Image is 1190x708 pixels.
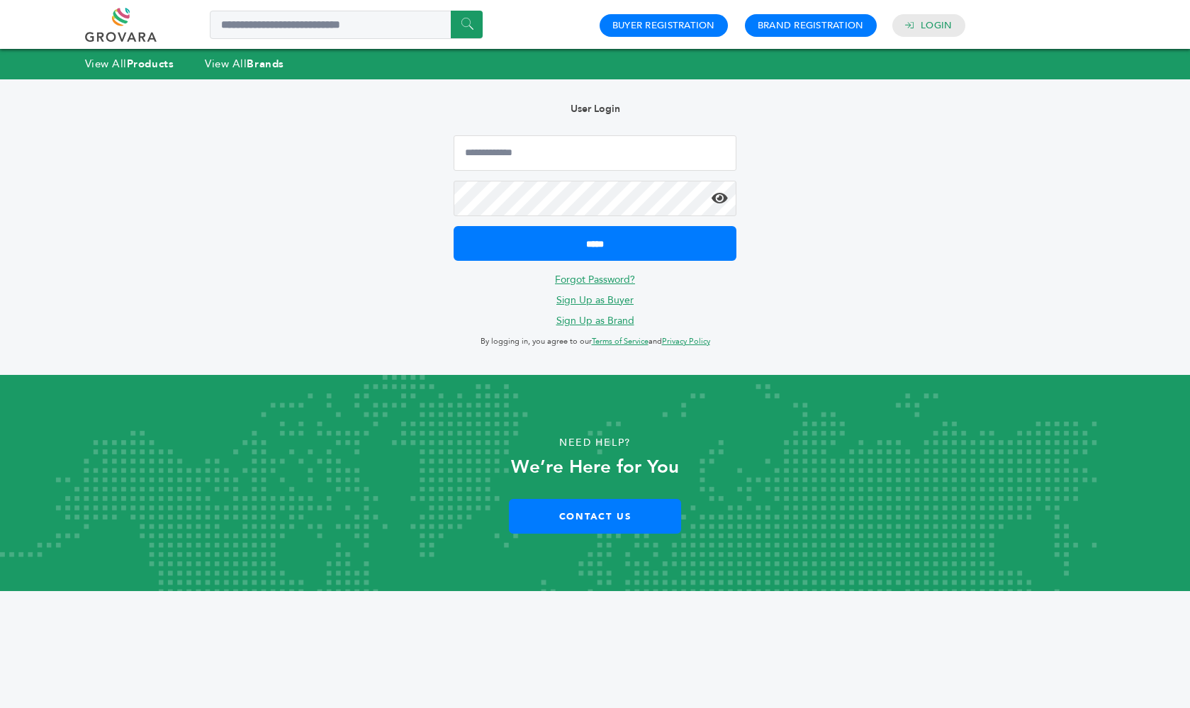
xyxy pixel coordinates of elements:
[571,102,620,116] b: User Login
[612,19,715,32] a: Buyer Registration
[758,19,864,32] a: Brand Registration
[511,454,679,480] strong: We’re Here for You
[210,11,483,39] input: Search a product or brand...
[592,336,649,347] a: Terms of Service
[247,57,284,71] strong: Brands
[454,135,737,171] input: Email Address
[205,57,284,71] a: View AllBrands
[509,499,681,534] a: Contact Us
[662,336,710,347] a: Privacy Policy
[555,273,635,286] a: Forgot Password?
[127,57,174,71] strong: Products
[921,19,952,32] a: Login
[556,314,634,327] a: Sign Up as Brand
[60,432,1130,454] p: Need Help?
[556,293,634,307] a: Sign Up as Buyer
[85,57,174,71] a: View AllProducts
[454,181,737,216] input: Password
[454,333,737,350] p: By logging in, you agree to our and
